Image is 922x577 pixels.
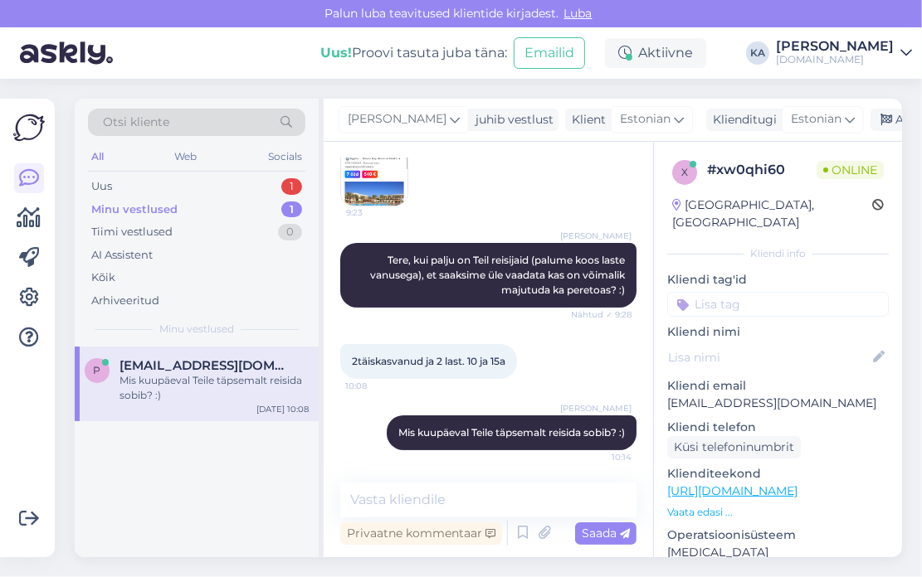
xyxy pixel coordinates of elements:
[560,402,632,415] span: [PERSON_NAME]
[668,348,870,366] input: Lisa nimi
[569,451,632,463] span: 10:14
[667,436,801,458] div: Küsi telefoninumbrit
[791,110,842,128] span: Estonian
[706,111,777,128] div: Klienditugi
[265,146,305,167] div: Socials
[776,53,894,66] div: [DOMAIN_NAME]
[103,114,169,131] span: Otsi kliente
[256,403,309,415] div: [DATE] 10:08
[776,40,894,53] div: [PERSON_NAME]
[398,426,625,439] span: Mis kuupäeval Teile täpsemalt reisida sobib? :)
[352,355,505,367] span: 2täiskasvanud ja 2 last. 10 ja 15a
[667,465,889,482] p: Klienditeekond
[707,160,817,180] div: # xw0qhi60
[559,6,598,21] span: Luba
[320,43,507,63] div: Proovi tasuta juba täna:
[91,247,153,264] div: AI Assistent
[281,201,302,218] div: 1
[560,230,632,242] span: [PERSON_NAME]
[667,323,889,341] p: Kliendi nimi
[120,373,309,403] div: Mis kuupäeval Teile täpsemalt reisida sobib? :)
[346,206,408,219] span: 9:23
[278,224,302,240] div: 0
[672,196,872,231] div: [GEOGRAPHIC_DATA], [GEOGRAPHIC_DATA]
[667,377,889,395] p: Kliendi email
[91,269,115,286] div: Kõik
[94,364,101,376] span: P
[13,112,45,143] img: Askly Logo
[776,40,912,66] a: [PERSON_NAME][DOMAIN_NAME]
[281,178,302,195] div: 1
[514,37,585,69] button: Emailid
[91,293,159,309] div: Arhiveeritud
[667,526,889,544] p: Operatsioonisüsteem
[667,544,889,561] p: [MEDICAL_DATA]
[340,522,502,545] div: Privaatne kommentaar
[667,419,889,436] p: Kliendi telefon
[667,292,889,317] input: Lisa tag
[667,395,889,412] p: [EMAIL_ADDRESS][DOMAIN_NAME]
[370,254,627,296] span: Tere, kui palju on Teil reisijaid (palume koos laste vanusega), et saaksime üle vaadata kas on võ...
[345,380,407,392] span: 10:08
[91,224,173,240] div: Tiimi vestlused
[582,526,630,541] span: Saada
[817,161,884,179] span: Online
[620,110,671,128] span: Estonian
[91,201,178,218] div: Minu vestlused
[667,505,889,520] p: Vaata edasi ...
[667,483,798,498] a: [URL][DOMAIN_NAME]
[746,41,769,65] div: KA
[348,110,446,128] span: [PERSON_NAME]
[469,111,554,128] div: juhib vestlust
[569,308,632,321] span: Nähtud ✓ 9:28
[667,246,889,261] div: Kliendi info
[172,146,201,167] div: Web
[341,139,407,206] img: Attachment
[320,45,352,61] b: Uus!
[159,322,234,337] span: Minu vestlused
[667,271,889,288] p: Kliendi tag'id
[605,38,706,68] div: Aktiivne
[91,178,112,195] div: Uus
[565,111,606,128] div: Klient
[120,358,292,373] span: Piku@mail.com
[88,146,107,167] div: All
[681,166,688,178] span: x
